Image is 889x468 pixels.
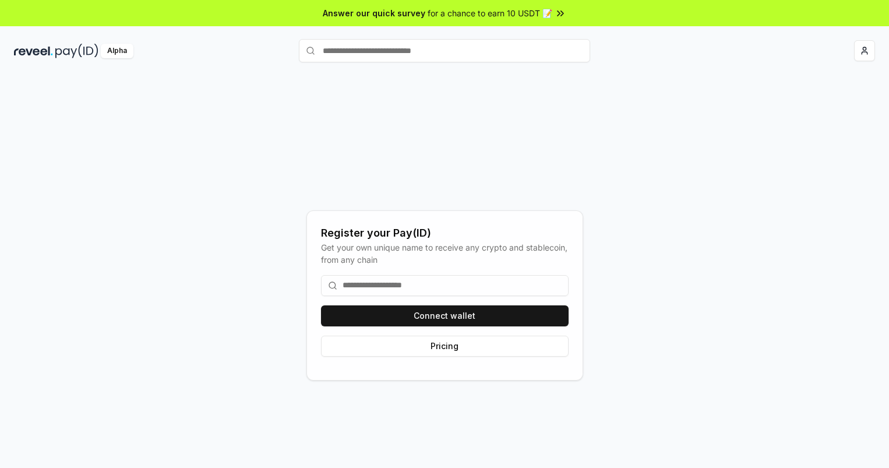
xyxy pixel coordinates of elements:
button: Connect wallet [321,305,569,326]
div: Get your own unique name to receive any crypto and stablecoin, from any chain [321,241,569,266]
div: Alpha [101,44,133,58]
span: for a chance to earn 10 USDT 📝 [428,7,552,19]
span: Answer our quick survey [323,7,425,19]
img: pay_id [55,44,98,58]
img: reveel_dark [14,44,53,58]
div: Register your Pay(ID) [321,225,569,241]
button: Pricing [321,336,569,357]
